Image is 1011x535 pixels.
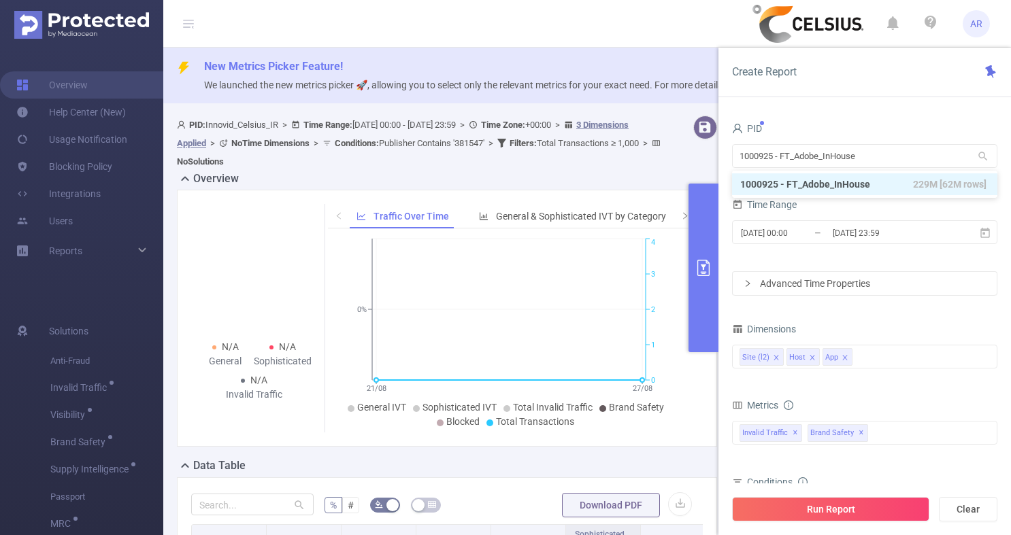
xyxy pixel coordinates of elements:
[793,425,798,441] span: ✕
[496,416,574,427] span: Total Transactions
[357,211,366,221] i: icon: line-chart
[204,60,343,73] span: New Metrics Picker Feature!
[49,245,82,256] span: Reports
[197,354,254,368] div: General
[732,324,796,334] span: Dimensions
[732,400,778,411] span: Metrics
[193,458,246,474] h2: Data Table
[422,402,497,413] span: Sophisticated IVT
[193,171,239,187] h2: Overview
[639,138,652,148] span: >
[367,384,386,393] tspan: 21/08
[773,354,780,362] i: icon: close
[50,347,163,375] span: Anti-Fraud
[651,239,655,247] tspan: 4
[789,349,806,366] div: Host
[740,224,850,242] input: Start date
[278,120,291,130] span: >
[732,199,797,210] span: Time Range
[428,500,436,508] i: icon: table
[479,211,488,221] i: icon: bar-chart
[177,120,189,129] i: icon: user
[254,354,311,368] div: Sophisticated
[825,349,838,366] div: App
[16,153,112,180] a: Blocking Policy
[740,348,784,366] li: Site (l2)
[733,272,997,295] div: icon: rightAdvanced Time Properties
[681,211,689,220] i: icon: right
[732,497,929,521] button: Run Report
[177,120,664,167] span: Innovid_Celsius_IR [DATE] 00:00 - [DATE] 23:59 +00:00
[191,494,314,515] input: Search...
[496,211,666,222] span: General & Sophisticated IVT by Category
[335,138,484,148] span: Publisher Contains '381547'
[740,424,802,442] span: Invalid Traffic
[357,402,406,413] span: General IVT
[189,120,205,130] b: PID:
[206,138,219,148] span: >
[808,424,868,442] span: Brand Safety
[50,437,110,447] span: Brand Safety
[484,138,497,148] span: >
[250,375,267,385] span: N/A
[348,500,354,511] span: #
[16,207,73,235] a: Users
[222,341,239,352] span: N/A
[177,156,224,167] b: No Solutions
[50,464,133,474] span: Supply Intelligence
[562,493,660,517] button: Download PDF
[651,341,655,349] tspan: 1
[823,348,852,366] li: App
[330,500,337,511] span: %
[510,138,537,148] b: Filters :
[335,211,343,220] i: icon: left
[446,416,480,427] span: Blocked
[513,402,593,413] span: Total Invalid Traffic
[335,138,379,148] b: Conditions :
[742,349,769,366] div: Site (l2)
[49,317,88,345] span: Solutions
[177,61,190,75] i: icon: thunderbolt
[651,305,655,314] tspan: 2
[16,180,101,207] a: Integrations
[49,237,82,264] a: Reports
[16,126,127,153] a: Usage Notification
[204,80,786,90] span: We launched the new metrics picker 🚀, allowing you to select only the relevant metrics for your e...
[50,519,76,528] span: MRC
[609,402,664,413] span: Brand Safety
[310,138,322,148] span: >
[481,120,525,130] b: Time Zone:
[303,120,352,130] b: Time Range:
[225,387,282,402] div: Invalid Traffic
[732,123,762,134] span: PID
[510,138,639,148] span: Total Transactions ≥ 1,000
[859,425,864,441] span: ✕
[551,120,564,130] span: >
[786,348,820,366] li: Host
[50,483,163,511] span: Passport
[831,224,942,242] input: End date
[456,120,469,130] span: >
[747,477,808,487] span: Conditions
[784,400,793,410] i: icon: info-circle
[357,305,367,314] tspan: 0%
[633,384,652,393] tspan: 27/08
[16,99,126,126] a: Help Center (New)
[913,177,987,192] span: 229M [62M rows]
[744,279,752,288] i: icon: right
[939,497,997,521] button: Clear
[798,477,808,487] i: icon: info-circle
[809,354,816,362] i: icon: close
[651,270,655,279] tspan: 3
[970,10,982,37] span: AR
[732,123,743,134] i: icon: user
[651,376,655,385] tspan: 0
[50,383,112,392] span: Invalid Traffic
[842,354,848,362] i: icon: close
[14,11,149,39] img: Protected Media
[231,138,310,148] b: No Time Dimensions
[16,71,88,99] a: Overview
[279,341,296,352] span: N/A
[375,500,383,508] i: icon: bg-colors
[50,410,90,419] span: Visibility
